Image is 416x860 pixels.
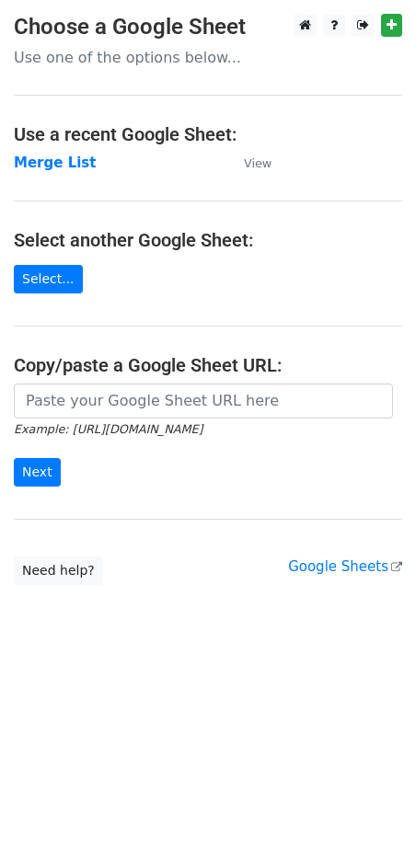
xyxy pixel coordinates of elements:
h4: Select another Google Sheet: [14,229,402,251]
h4: Use a recent Google Sheet: [14,123,402,145]
a: Merge List [14,155,96,171]
p: Use one of the options below... [14,48,402,67]
input: Next [14,458,61,487]
a: Google Sheets [288,558,402,575]
input: Paste your Google Sheet URL here [14,384,393,419]
h4: Copy/paste a Google Sheet URL: [14,354,402,376]
small: Example: [URL][DOMAIN_NAME] [14,422,202,436]
a: Need help? [14,556,103,585]
a: Select... [14,265,83,293]
a: View [225,155,272,171]
small: View [244,156,272,170]
h3: Choose a Google Sheet [14,14,402,40]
